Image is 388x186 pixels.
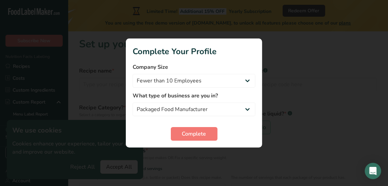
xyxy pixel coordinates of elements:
label: Company Size [133,63,255,71]
button: Complete [171,127,218,141]
h1: Complete Your Profile [133,45,255,58]
span: Complete [182,130,206,138]
div: Open Intercom Messenger [365,163,381,179]
label: What type of business are you in? [133,92,255,100]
